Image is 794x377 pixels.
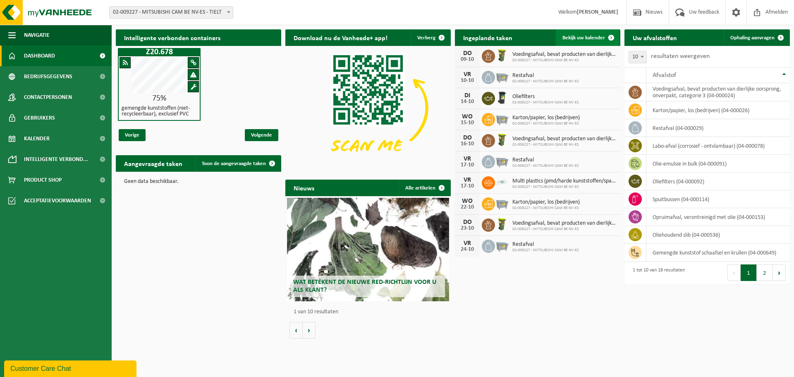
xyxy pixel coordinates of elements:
div: VR [459,71,476,78]
td: gemengde kunststof schaafsel en krullen (04-000649) [646,244,790,262]
h2: Nieuws [285,180,323,196]
img: WB-2500-GAL-GY-01 [495,70,509,84]
div: DO [459,219,476,226]
a: Ophaling aanvragen [724,29,789,46]
span: Toon de aangevraagde taken [202,161,266,166]
div: 10-10 [459,78,476,84]
span: Voedingsafval, bevat producten van dierlijke oorsprong, onverpakt, categorie 3 [512,51,616,58]
span: Karton/papier, los (bedrijven) [512,199,580,206]
div: 1 tot 10 van 18 resultaten [629,264,685,282]
span: Volgende [245,129,278,141]
div: 15-10 [459,120,476,126]
span: Bedrijfsgegevens [24,66,72,87]
span: Restafval [512,72,579,79]
td: labo-afval (corrosief - ontvlambaar) (04-000078) [646,137,790,155]
div: DI [459,92,476,99]
span: 02-009227 - MITSUBISHI CAM BE NV-ES [512,206,580,211]
span: Ophaling aanvragen [730,35,775,41]
div: 24-10 [459,247,476,252]
span: Restafval [512,157,579,163]
span: 02-009227 - MITSUBISHI CAM BE NV-ES - TIELT [109,6,233,19]
span: Oliefilters [512,94,579,100]
span: Restafval [512,241,579,248]
button: Previous [727,264,741,281]
h2: Download nu de Vanheede+ app! [285,29,396,46]
td: oliefilters (04-000092) [646,173,790,190]
span: 02-009227 - MITSUBISHI CAM BE NV-ES [512,100,579,105]
span: 02-009227 - MITSUBISHI CAM BE NV-ES - TIELT [110,7,233,18]
td: restafval (04-000029) [646,119,790,137]
img: WB-0060-HPE-GN-50 [495,48,509,62]
h1: Z20.678 [120,48,198,56]
img: WB-2500-GAL-GY-01 [495,112,509,126]
img: WB-2500-GAL-GY-01 [495,154,509,168]
div: DO [459,50,476,57]
span: 10 [629,51,646,63]
span: Verberg [417,35,435,41]
td: spuitbussen (04-000114) [646,190,790,208]
div: 09-10 [459,57,476,62]
img: Download de VHEPlus App [285,46,451,170]
span: 02-009227 - MITSUBISHI CAM BE NV-ES [512,79,579,84]
span: Acceptatievoorwaarden [24,190,91,211]
span: 02-009227 - MITSUBISHI CAM BE NV-ES [512,163,579,168]
div: 16-10 [459,141,476,147]
h2: Aangevraagde taken [116,155,191,171]
label: resultaten weergeven [651,53,710,60]
img: WB-0240-HPE-BK-01 [495,91,509,105]
td: oliehoudend slib (04-000536) [646,226,790,244]
div: VR [459,240,476,247]
h2: Uw afvalstoffen [624,29,685,46]
img: WB-0060-HPE-GN-50 [495,133,509,147]
a: Alle artikelen [399,180,450,196]
span: Voedingsafval, bevat producten van dierlijke oorsprong, onverpakt, categorie 3 [512,136,616,142]
span: Wat betekent de nieuwe RED-richtlijn voor u als klant? [293,279,436,293]
span: Vorige [119,129,146,141]
button: Vorige [289,322,303,339]
div: 17-10 [459,183,476,189]
span: Contactpersonen [24,87,72,108]
td: karton/papier, los (bedrijven) (04-000026) [646,101,790,119]
div: 75% [119,94,200,103]
div: 22-10 [459,204,476,210]
button: 2 [757,264,773,281]
div: WO [459,113,476,120]
a: Wat betekent de nieuwe RED-richtlijn voor u als klant? [287,198,449,301]
span: 02-009227 - MITSUBISHI CAM BE NV-ES [512,121,580,126]
div: 17-10 [459,162,476,168]
td: voedingsafval, bevat producten van dierlijke oorsprong, onverpakt, categorie 3 (04-000024) [646,83,790,101]
span: 02-009227 - MITSUBISHI CAM BE NV-ES [512,227,616,232]
td: opruimafval, verontreinigd met olie (04-000153) [646,208,790,226]
img: WB-0060-HPE-GN-50 [495,217,509,231]
div: 14-10 [459,99,476,105]
img: WB-2500-GAL-GY-01 [495,238,509,252]
td: olie-emulsie in bulk (04-000091) [646,155,790,173]
span: 02-009227 - MITSUBISHI CAM BE NV-ES [512,248,579,253]
div: DO [459,134,476,141]
span: Product Shop [24,170,62,190]
strong: [PERSON_NAME] [577,9,618,15]
span: 02-009227 - MITSUBISHI CAM BE NV-ES [512,58,616,63]
a: Toon de aangevraagde taken [195,155,280,172]
h2: Intelligente verbonden containers [116,29,281,46]
p: 1 van 10 resultaten [294,309,447,315]
span: 10 [629,51,647,63]
span: 02-009227 - MITSUBISHI CAM BE NV-ES [512,142,616,147]
iframe: chat widget [4,359,138,377]
span: Dashboard [24,46,55,66]
button: Volgende [303,322,316,339]
span: Voedingsafval, bevat producten van dierlijke oorsprong, onverpakt, categorie 3 [512,220,616,227]
span: Multi plastics (pmd/harde kunststoffen/spanbanden/eps/folie naturel/folie gemeng... [512,178,616,185]
button: Verberg [411,29,450,46]
a: Bekijk uw kalender [556,29,619,46]
span: Afvalstof [653,72,676,79]
span: Bekijk uw kalender [562,35,605,41]
button: 1 [741,264,757,281]
div: 23-10 [459,226,476,231]
h2: Ingeplande taken [455,29,521,46]
div: WO [459,198,476,204]
span: Karton/papier, los (bedrijven) [512,115,580,121]
p: Geen data beschikbaar. [124,179,273,185]
button: Next [773,264,786,281]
